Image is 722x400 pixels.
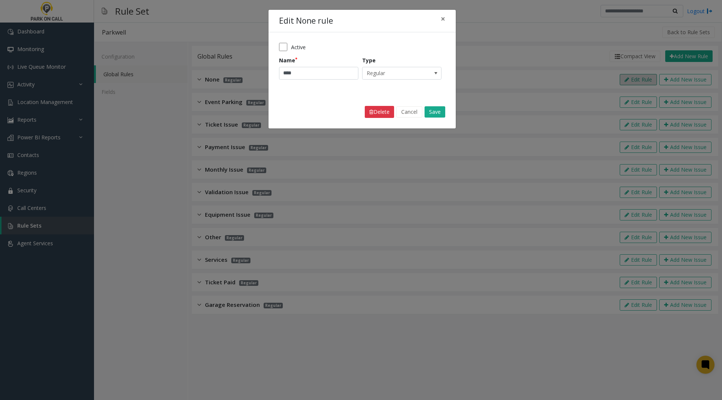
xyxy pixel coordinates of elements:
h4: Edit None rule [279,15,333,27]
button: Cancel [396,106,422,118]
label: Type [362,56,376,64]
span: × [441,14,445,24]
button: Delete [365,106,394,118]
span: Active [291,43,306,51]
button: Save [425,106,445,118]
label: Name [279,56,297,64]
button: Close [435,10,450,28]
span: Regular [363,67,425,79]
